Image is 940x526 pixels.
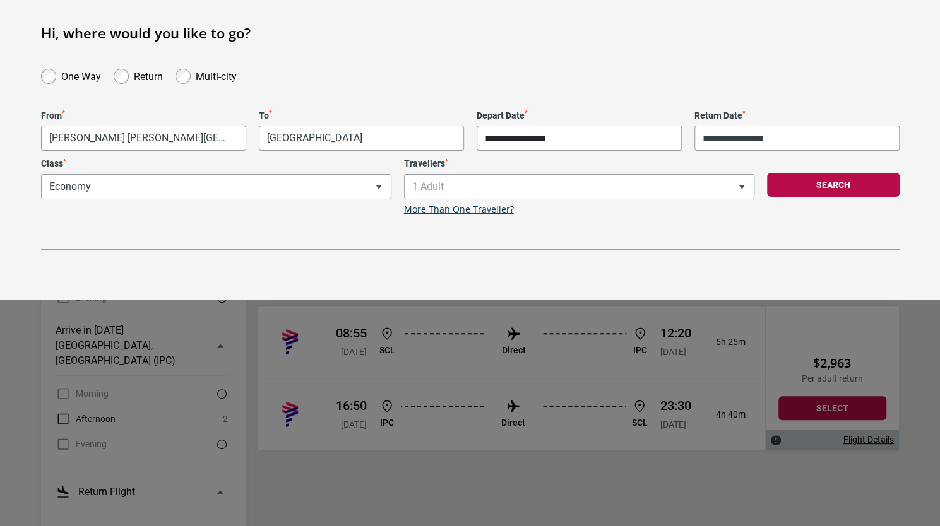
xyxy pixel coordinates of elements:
label: Return Date [694,110,900,121]
span: 1 Adult [405,175,754,199]
span: Economy [41,174,391,199]
a: More Than One Traveller? [404,204,514,215]
label: One Way [61,67,101,83]
button: Search [767,173,900,197]
span: Mataveri International Airport [259,126,463,150]
span: Economy [42,175,391,199]
label: From [41,110,246,121]
label: Class [41,158,391,169]
label: To [259,110,464,121]
span: 1 Adult [404,174,754,199]
label: Travellers [404,158,754,169]
label: Depart Date [477,110,682,121]
span: Arturo Merino Benitez International Airport [41,126,246,151]
span: Arturo Merino Benitez International Airport [42,126,246,150]
h1: Hi, where would you like to go? [41,25,900,41]
label: Return [134,67,163,83]
span: Mataveri International Airport [259,126,464,151]
label: Multi-city [196,67,237,83]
